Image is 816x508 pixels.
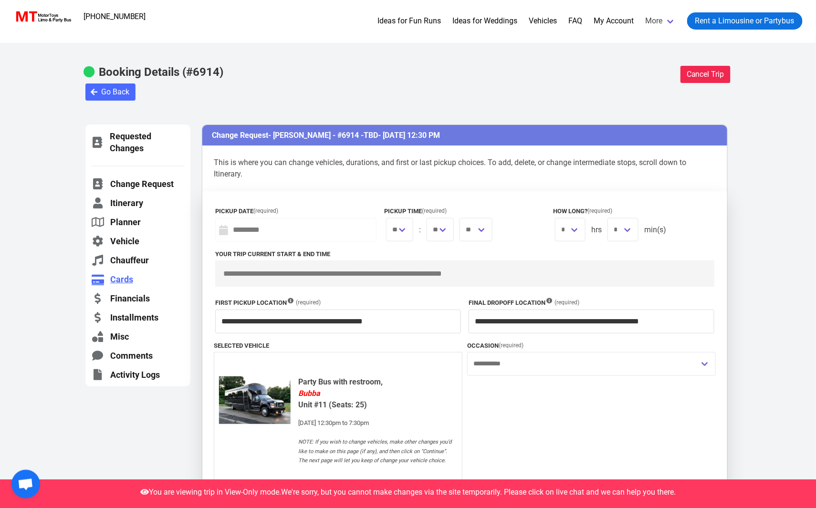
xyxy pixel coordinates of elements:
span: (required) [554,298,579,307]
a: Ideas for Fun Runs [377,15,441,27]
span: We are sorry, you can no longer make changes in Pickup Time, as it is too close to the date and t... [386,218,413,242]
span: Rent a Limousine or Partybus [695,15,795,27]
span: min(s) [644,218,666,242]
span: TBD [364,131,378,140]
span: (required) [422,207,447,215]
a: Activity Logs [91,369,185,381]
p: This is where you can change vehicles, durations, and first or last pickup choices. To add, delet... [202,145,727,191]
a: Ideas for Weddings [452,15,517,27]
a: Financials [91,292,185,304]
a: Vehicle [91,235,185,247]
button: Cancel Trip [680,66,731,83]
a: More [639,9,681,33]
span: (required) [253,207,278,215]
a: Change Request [91,178,185,190]
label: Selected Vehicle [214,341,462,351]
span: Go Back [101,86,129,98]
span: Cancel Trip [687,69,724,80]
span: hrs [591,218,602,242]
label: Pickup Time [384,207,545,216]
div: We are sorry, you can no longer make changes in Dropoff Location, as it is too close to the date ... [469,298,714,333]
label: Pickup Date [215,207,377,216]
a: Itinerary [91,197,185,209]
label: How long? [553,207,714,216]
div: We are sorry, you can no longer make changes in Pickup Location, as it is too close to the date a... [215,298,461,333]
div: [DATE] 12:30pm to 7:30pm [298,418,457,428]
b: Party Bus with restroom, Unit #11 (Seats: 25) [298,377,457,409]
a: Vehicles [529,15,557,27]
a: Planner [91,216,185,228]
img: MotorToys Logo [13,10,72,23]
span: We are sorry, you can no longer make changes in Duration, as it is too close to the date and time... [607,218,638,242]
b: Booking Details (#6914) [99,65,223,79]
span: - [PERSON_NAME] - #6914 - - [DATE] 12:30 PM [268,131,440,140]
a: Comments [91,350,185,362]
a: FAQ [568,15,582,27]
span: We are sorry, you can no longer make changes in Pickup Time, as it is too close to the date and t... [427,218,454,242]
i: NOTE: If you wish to change vehicles, make other changes you’d like to make on this page (if any)... [298,438,451,464]
a: Requested Changes [91,130,185,154]
span: (required) [296,298,321,307]
span: We are sorry, you can no longer make changes in Duration, as it is too close to the date and time... [555,218,586,242]
a: Chauffeur [91,254,185,266]
a: Open chat [11,470,40,498]
a: [PHONE_NUMBER] [78,7,152,26]
a: My Account [594,15,634,27]
div: We are sorry, you can no longer make changes in Occasion, as it is too close to the date and time... [467,352,716,375]
h3: Change Request [202,125,727,145]
a: Cards [91,273,185,285]
span: We are sorry, you can no longer make changes in Pickup Time, as it is too close to the date and t... [460,218,492,242]
img: 11%2001.jpg [219,376,291,424]
a: Misc [91,331,185,342]
span: (required) [499,342,523,349]
a: Installments [91,311,185,323]
span: : [419,218,421,242]
span: We're sorry, but you cannot make changes via the site temporarily. Please click on live chat and ... [281,487,676,497]
label: Occasion [467,341,716,351]
label: Final Dropoff Location [469,298,714,308]
em: Bubba [298,389,320,398]
label: First Pickup Location [215,298,461,308]
button: Go Back [85,83,136,101]
label: Your trip current start & end time [215,249,714,259]
span: (required) [587,207,612,215]
a: Rent a Limousine or Partybus [687,12,803,30]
